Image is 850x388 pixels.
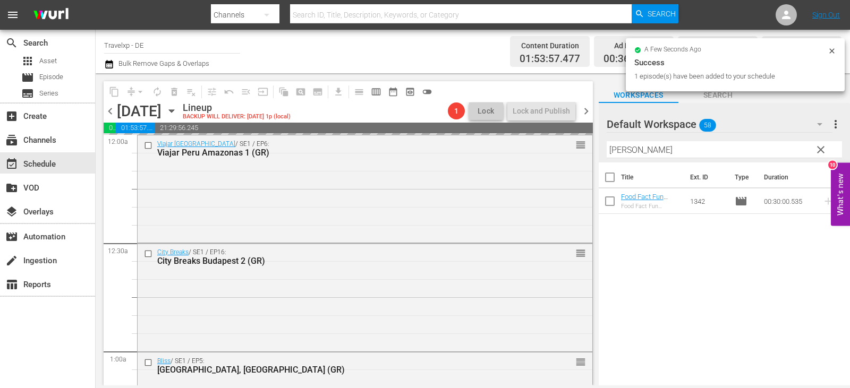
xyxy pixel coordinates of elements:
[405,87,415,97] span: preview_outlined
[575,247,586,258] button: reorder
[6,8,19,21] span: menu
[5,110,18,123] span: Create
[648,4,676,23] span: Search
[157,357,171,365] a: Bliss
[632,4,678,23] button: Search
[183,114,291,120] div: BACKUP WILL DELIVER: [DATE] 1p (local)
[402,83,419,100] span: View Backup
[292,83,309,100] span: Create Search Block
[575,356,586,368] span: reorder
[822,195,834,207] svg: Add to Schedule
[607,109,832,139] div: Default Workspace
[5,37,18,49] span: Search
[237,83,254,100] span: Fill episodes with ad slates
[157,256,534,266] div: City Breaks Budapest 2 (GR)
[326,81,347,102] span: Download as CSV
[5,230,18,243] span: Automation
[157,357,534,375] div: / SE1 / EP5:
[371,87,381,97] span: calendar_view_week_outlined
[603,38,664,53] div: Ad Duration
[621,162,684,192] th: Title
[183,102,291,114] div: Lineup
[758,162,821,192] th: Duration
[5,254,18,267] span: Ingestion
[448,107,465,115] span: 1
[385,83,402,100] span: Month Calendar View
[5,158,18,170] span: Schedule
[388,87,398,97] span: date_range_outlined
[644,46,701,54] span: a few seconds ago
[220,83,237,100] span: Revert to Primary Episode
[621,193,680,232] a: Food Fact Fun [GEOGRAPHIC_DATA], [GEOGRAPHIC_DATA] (GR)
[104,105,117,118] span: chevron_left
[155,123,593,133] span: 21:29:56.245
[829,111,842,137] button: more_vert
[814,143,827,156] span: clear
[828,160,837,169] div: 10
[621,203,682,210] div: Food Fact Fun [GEOGRAPHIC_DATA], [GEOGRAPHIC_DATA]
[760,188,818,214] td: 00:30:00.535
[580,105,593,118] span: chevron_right
[728,162,758,192] th: Type
[5,134,18,146] span: Channels
[575,247,586,259] span: reorder
[21,71,34,84] span: Episode
[520,53,580,65] span: 01:53:57.477
[686,188,730,214] td: 1342
[21,87,34,100] span: Series
[116,123,155,133] span: 01:53:57.477
[106,83,123,100] span: Copy Lineup
[812,141,829,158] button: clear
[157,148,534,158] div: Viajar Peru Amazonas 1 (GR)
[678,89,758,102] span: Search
[157,365,534,375] div: [GEOGRAPHIC_DATA], [GEOGRAPHIC_DATA] (GR)
[684,162,728,192] th: Ext. ID
[166,83,183,100] span: Select an event to delete
[699,114,716,136] span: 58
[117,59,209,67] span: Bulk Remove Gaps & Overlaps
[368,83,385,100] span: Week Calendar View
[157,140,235,148] a: Viajar [GEOGRAPHIC_DATA]
[5,205,18,218] span: Overlays
[21,55,34,67] span: Asset
[149,83,166,100] span: Loop Content
[117,102,161,120] div: [DATE]
[39,88,58,99] span: Series
[25,3,76,28] img: ans4CAIJ8jUAAAAAAAAAAAAAAAAAAAAAAAAgQb4GAAAAAAAAAAAAAAAAAAAAAAAAJMjXAAAAAAAAAAAAAAAAAAAAAAAAgAT5G...
[507,101,575,120] button: Lock and Publish
[634,56,836,69] div: Success
[812,11,840,19] a: Sign Out
[469,102,503,120] button: Lock
[254,83,271,100] span: Update Metadata from Key Asset
[123,83,149,100] span: Remove Gaps & Overlaps
[513,101,570,120] div: Lock and Publish
[5,182,18,194] span: VOD
[157,140,534,158] div: / SE1 / EP6:
[183,83,200,100] span: Clear Lineup
[829,118,842,131] span: more_vert
[157,248,189,256] a: City Breaks
[473,106,499,117] span: Lock
[634,71,825,82] div: 1 episode(s) have been added to your schedule
[5,278,18,291] span: Reports
[575,139,586,151] span: reorder
[599,89,678,102] span: Workspaces
[422,87,432,97] span: toggle_off
[157,248,534,266] div: / SE1 / EP16:
[735,195,747,208] span: movie
[603,53,664,65] span: 00:36:06.278
[575,139,586,150] button: reorder
[575,356,586,367] button: reorder
[831,162,850,226] button: Open Feedback Widget
[520,38,580,53] div: Content Duration
[104,123,116,133] span: 00:36:06.278
[419,83,436,100] span: 24 hours Lineup View is OFF
[39,56,57,66] span: Asset
[39,72,63,82] span: Episode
